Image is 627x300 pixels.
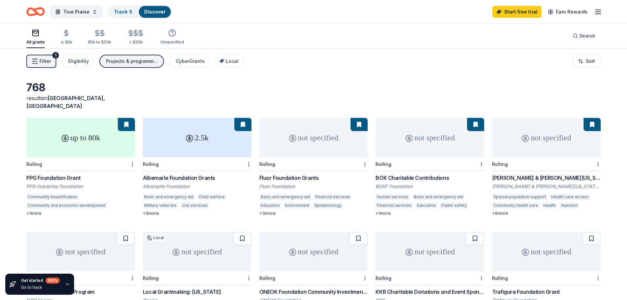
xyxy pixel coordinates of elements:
button: CyberGrants [169,55,210,68]
div: Trafigura Foundation Grant [492,288,601,296]
div: 768 [26,81,135,94]
div: Rolling [492,275,508,281]
div: Public safety [440,202,468,209]
div: Special population support [492,194,547,200]
div: Community and economic development [26,202,107,209]
div: Rolling [376,275,391,281]
a: not specifiedRollingBOK Charitable ContributionsBOKF FoundationHuman servicesBasic and emergency ... [376,118,484,216]
div: not specified [376,118,484,157]
button: Track· 5Discover [108,5,171,18]
div: Education [416,202,437,209]
div: + 3 more [259,211,368,216]
div: results [26,94,135,110]
div: up to 80k [26,118,135,157]
div: Education [259,202,281,209]
span: Local [226,58,238,64]
button: Local [215,55,244,68]
div: Human services [376,194,410,200]
div: Rolling [376,161,391,167]
a: Earn Rewards [544,6,591,18]
div: PPG Foundation Grant [26,174,135,182]
div: Get started [21,278,60,284]
div: Fluor Foundation Grants [259,174,368,182]
div: Basic and emergency aid [143,194,195,200]
button: Projects & programming, Fellowship [99,55,164,68]
div: Rolling [259,275,275,281]
div: Financial services [314,194,352,200]
div: Rolling [26,161,42,167]
div: not specified [26,232,135,271]
div: not specified [492,118,601,157]
button: All grants [26,26,45,48]
div: not specified [259,232,368,271]
div: Basic and emergency aid [259,194,311,200]
a: not specifiedRollingFluor Foundation GrantsFluor FoundationBasic and emergency aidFinancial servi... [259,118,368,216]
div: Community beautification [26,194,79,200]
a: not specifiedRolling[PERSON_NAME] & [PERSON_NAME][US_STATE] Foundation Grants[PERSON_NAME] & [PER... [492,118,601,216]
div: All grants [26,40,45,45]
div: Rolling [143,275,159,281]
div: Nutrition [560,202,579,209]
div: Military veterans [143,202,178,209]
div: Local Grantmaking: [US_STATE] [143,288,251,296]
div: Albemarle Foundation [143,183,251,190]
div: + 1 more [26,211,135,216]
div: Go to track [21,285,60,290]
span: Sort [586,57,595,65]
div: Basic and emergency aid [412,194,464,200]
a: Start free trial [492,6,541,18]
div: Fluor Foundation [259,183,368,190]
div: 1 [52,52,59,59]
div: Rolling [259,161,275,167]
span: in [26,95,105,109]
button: $5k to $20k [88,27,111,48]
button: Search [567,29,601,42]
div: 60 % [46,278,60,284]
div: BOKF Foundation [376,183,484,190]
span: Filter [39,57,51,65]
div: Rolling [143,161,159,167]
div: Environment [284,202,311,209]
button: Unspecified [160,26,184,48]
div: ≤ $5k [61,40,72,45]
div: Unspecified [160,40,184,45]
div: KKR Charitable Donations and Event Sponsorships [376,288,484,296]
a: up to 80kRollingPPG Foundation GrantPPG Industries FoundationCommunity beautificationCommunity an... [26,118,135,216]
div: [PERSON_NAME] & [PERSON_NAME][US_STATE] Foundation Grants [492,174,601,182]
span: [GEOGRAPHIC_DATA], [GEOGRAPHIC_DATA] [26,95,105,109]
div: Epidemiology [313,202,343,209]
div: Local [145,234,165,241]
div: Albemarle Foundation Grants [143,174,251,182]
div: Job services [181,202,209,209]
div: + 1 more [376,211,484,216]
div: Rolling [492,161,508,167]
div: not specified [492,232,601,271]
div: Community health care [492,202,539,209]
div: ONEOK Foundation Community Investments Grants [259,288,368,296]
div: Projects & programming, Fellowship [106,57,159,65]
button: True Praise [50,5,103,18]
button: Sort [572,55,601,68]
div: Health care access [550,194,590,200]
div: PPG Industries Foundation [26,183,135,190]
div: not specified [143,232,251,271]
div: + 6 more [492,211,601,216]
a: Track· 5 [114,9,132,14]
div: CyberGrants [176,57,205,65]
button: Filter1 [26,55,56,68]
span: Search [579,32,595,40]
div: > $20k [127,40,144,45]
a: 2.5kRollingAlbemarle Foundation GrantsAlbemarle FoundationBasic and emergency aidChild welfareMil... [143,118,251,216]
div: + 5 more [143,211,251,216]
div: BOK Charitable Contributions [376,174,484,182]
div: 2.5k [143,118,251,157]
a: Discover [144,9,166,14]
button: Eligibility [62,55,94,68]
button: > $20k [127,27,144,48]
a: Home [26,4,45,19]
span: True Praise [63,8,90,16]
div: $5k to $20k [88,40,111,45]
div: [PERSON_NAME] & [PERSON_NAME][US_STATE] Foundation [492,183,601,190]
div: Financial services [376,202,413,209]
button: ≤ $5k [61,27,72,48]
